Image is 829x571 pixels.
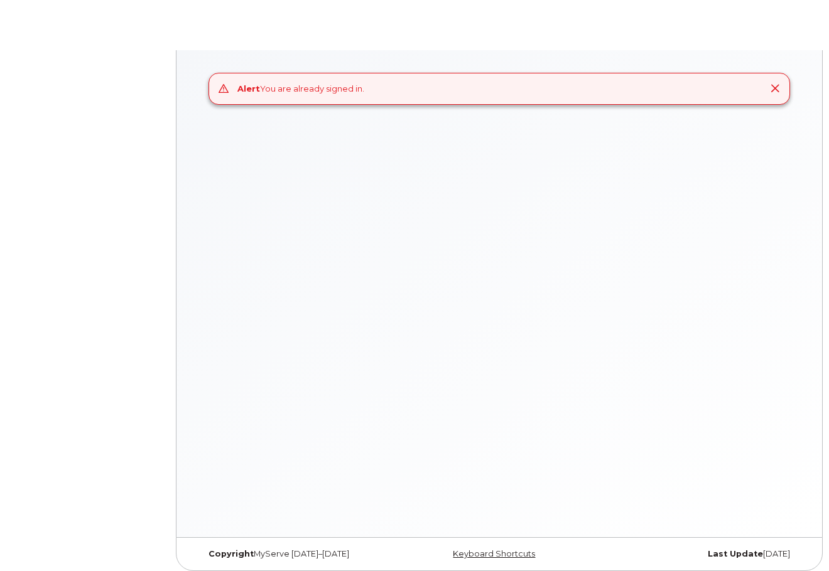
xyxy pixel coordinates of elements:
[599,549,799,559] div: [DATE]
[209,549,254,558] strong: Copyright
[237,83,364,95] div: You are already signed in.
[237,83,260,93] strong: Alert
[708,549,763,558] strong: Last Update
[199,549,399,559] div: MyServe [DATE]–[DATE]
[453,549,535,558] a: Keyboard Shortcuts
